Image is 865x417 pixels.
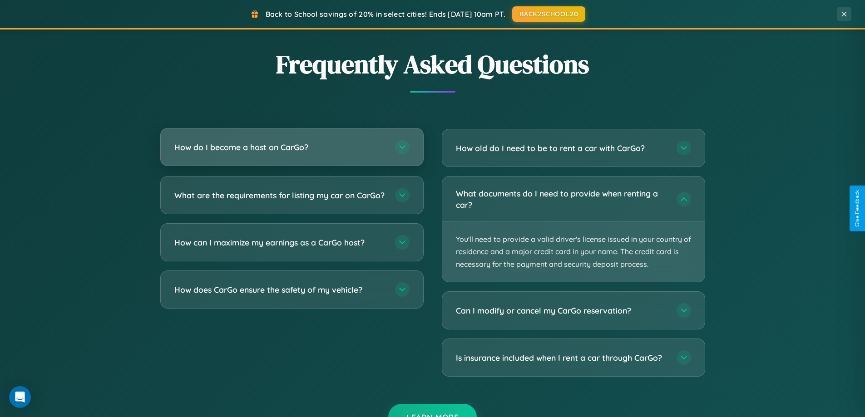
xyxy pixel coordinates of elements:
h3: Can I modify or cancel my CarGo reservation? [456,305,667,316]
h3: How can I maximize my earnings as a CarGo host? [174,237,386,248]
h3: Is insurance included when I rent a car through CarGo? [456,352,667,363]
div: Open Intercom Messenger [9,386,31,408]
h3: What documents do I need to provide when renting a car? [456,188,667,210]
button: BACK2SCHOOL20 [512,6,585,22]
h3: How old do I need to be to rent a car with CarGo? [456,142,667,154]
h3: What are the requirements for listing my car on CarGo? [174,190,386,201]
h3: How does CarGo ensure the safety of my vehicle? [174,284,386,295]
div: Give Feedback [854,190,860,227]
h2: Frequently Asked Questions [160,47,705,82]
p: You'll need to provide a valid driver's license issued in your country of residence and a major c... [442,222,705,282]
span: Back to School savings of 20% in select cities! Ends [DATE] 10am PT. [266,10,505,19]
h3: How do I become a host on CarGo? [174,142,386,153]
